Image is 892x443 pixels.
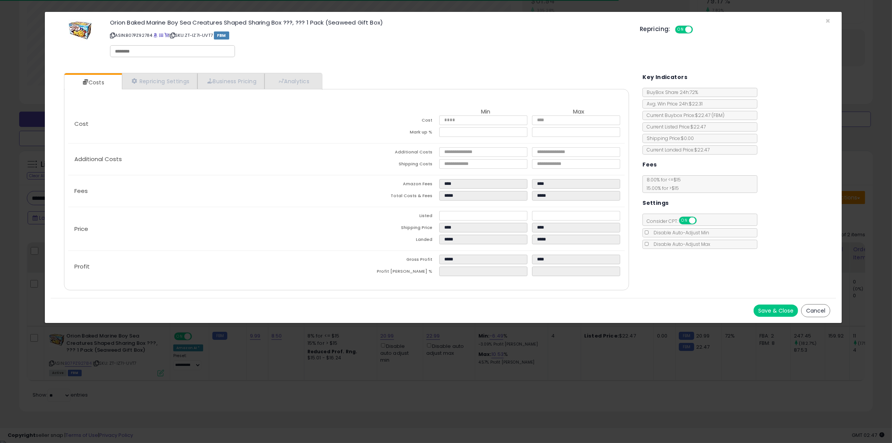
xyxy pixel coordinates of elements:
p: Price [68,226,347,232]
p: Cost [68,121,347,127]
p: Profit [68,263,347,270]
td: Total Costs & Fees [347,191,439,203]
button: Cancel [801,304,830,317]
span: OFF [696,217,708,224]
td: Amazon Fees [347,179,439,191]
h3: Orion Baked Marine Boy Sea Creatures Shaped Sharing Box ???, ??? 1 Pack (Seaweed Gift Box) [110,20,628,25]
td: Listed [347,211,439,223]
td: Shipping Costs [347,159,439,171]
a: Business Pricing [197,73,264,89]
a: Repricing Settings [122,73,198,89]
a: Analytics [264,73,321,89]
th: Max [532,109,625,115]
td: Gross Profit [347,255,439,267]
img: 516FzQRUpDL._SL60_.jpg [69,20,92,41]
span: OFF [692,26,704,33]
span: 8.00 % for <= $15 [643,176,681,191]
span: ( FBM ) [711,112,724,119]
span: ON [680,217,690,224]
h5: Repricing: [640,26,670,32]
span: Current Landed Price: $22.47 [643,147,710,153]
a: Costs [64,75,121,90]
td: Additional Costs [347,147,439,159]
span: Current Listed Price: $22.47 [643,124,706,130]
h5: Settings [642,198,669,208]
p: ASIN: B07PZ92784 | SKU: ZT-IZ7I-UVT7 [110,29,628,41]
td: Profit [PERSON_NAME] % [347,267,439,278]
span: 15.00 % for > $15 [643,185,679,191]
span: ON [676,26,685,33]
span: Consider CPT: [643,218,707,224]
span: FBM [214,31,229,40]
h5: Fees [642,160,657,170]
span: $22.47 [695,112,724,119]
span: Current Buybox Price: [643,112,724,119]
span: × [825,15,830,26]
td: Mark up % [347,127,439,139]
a: All offer listings [159,32,163,38]
a: BuyBox page [154,32,158,38]
span: Shipping Price: $0.00 [643,135,694,142]
span: Disable Auto-Adjust Max [650,241,710,247]
span: Disable Auto-Adjust Min [650,229,709,236]
h5: Key Indicators [642,72,687,82]
td: Cost [347,115,439,127]
a: Your listing only [164,32,169,38]
button: Save & Close [754,305,798,317]
td: Landed [347,235,439,247]
p: Additional Costs [68,156,347,162]
span: Avg. Win Price 24h: $22.31 [643,100,703,107]
p: Fees [68,188,347,194]
th: Min [439,109,532,115]
td: Shipping Price [347,223,439,235]
span: BuyBox Share 24h: 72% [643,89,698,96]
